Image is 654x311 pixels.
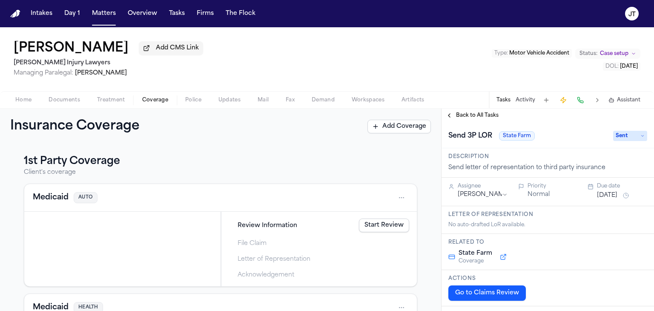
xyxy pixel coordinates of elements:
[516,97,535,104] button: Activity
[494,51,508,56] span: Type :
[496,97,511,104] button: Tasks
[402,97,425,104] span: Artifacts
[97,97,125,104] span: Treatment
[574,94,586,106] button: Make a Call
[442,112,503,119] button: Back to All Tasks
[575,49,640,59] button: Change status from Case setup
[605,64,619,69] span: DOL :
[14,41,129,56] h1: [PERSON_NAME]
[458,183,508,190] div: Assignee
[142,97,168,104] span: Coverage
[185,97,201,104] span: Police
[448,275,647,282] h3: Actions
[617,97,640,104] span: Assistant
[286,97,295,104] span: Fax
[238,239,267,248] span: File Claim
[124,6,161,21] button: Overview
[540,94,552,106] button: Add Task
[14,70,73,76] span: Managing Paralegal:
[258,97,269,104] span: Mail
[238,221,297,230] span: Review Information
[499,131,535,141] span: State Farm
[509,51,569,56] span: Motor Vehicle Accident
[156,44,199,52] span: Add CMS Link
[459,258,492,265] span: Coverage
[33,192,69,204] button: View coverage details
[528,183,578,190] div: Priority
[89,6,119,21] button: Matters
[218,97,241,104] span: Updates
[352,97,384,104] span: Workspaces
[10,119,158,134] h1: Insurance Coverage
[621,190,631,201] button: Snooze task
[312,97,335,104] span: Demand
[238,255,310,264] span: Letter of Representation
[74,192,98,204] span: AUTO
[597,183,647,190] div: Due date
[600,50,628,57] span: Case setup
[448,164,647,172] div: Send letter of representation to third party insurance
[459,249,492,258] span: State Farm
[557,94,569,106] button: Create Immediate Task
[608,97,640,104] button: Assistant
[75,70,127,76] span: [PERSON_NAME]
[448,153,647,160] h3: Description
[359,219,409,232] a: Start Review
[613,131,647,141] span: Sent
[367,120,431,133] button: Add Coverage
[395,191,408,204] button: Open actions
[492,49,572,58] button: Edit Type: Motor Vehicle Accident
[448,211,647,218] h3: Letter of Representation
[603,62,640,71] button: Edit DOL: 2025-09-03
[61,6,83,21] button: Day 1
[10,10,20,18] a: Home
[15,97,32,104] span: Home
[24,168,417,177] p: Client's coverage
[579,50,597,57] span: Status:
[166,6,188,21] button: Tasks
[222,6,259,21] button: The Flock
[193,6,217,21] button: Firms
[448,222,647,228] div: No auto-drafted LoR available.
[27,6,56,21] button: Intakes
[445,129,496,143] h1: Send 3P LOR
[10,10,20,18] img: Finch Logo
[24,155,417,168] h3: 1st Party Coverage
[456,112,499,119] span: Back to All Tasks
[49,97,80,104] span: Documents
[14,58,203,68] h2: [PERSON_NAME] Injury Lawyers
[448,239,647,246] h3: Related to
[238,271,294,279] span: Acknowledgement
[139,41,203,55] button: Add CMS Link
[14,41,129,56] button: Edit matter name
[226,216,413,282] div: Steps
[448,285,526,301] button: Go to Claims Review
[528,190,550,199] button: Normal
[628,12,636,17] text: JT
[620,64,638,69] span: [DATE]
[597,191,617,200] button: [DATE]
[221,212,417,286] div: Claims filing progress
